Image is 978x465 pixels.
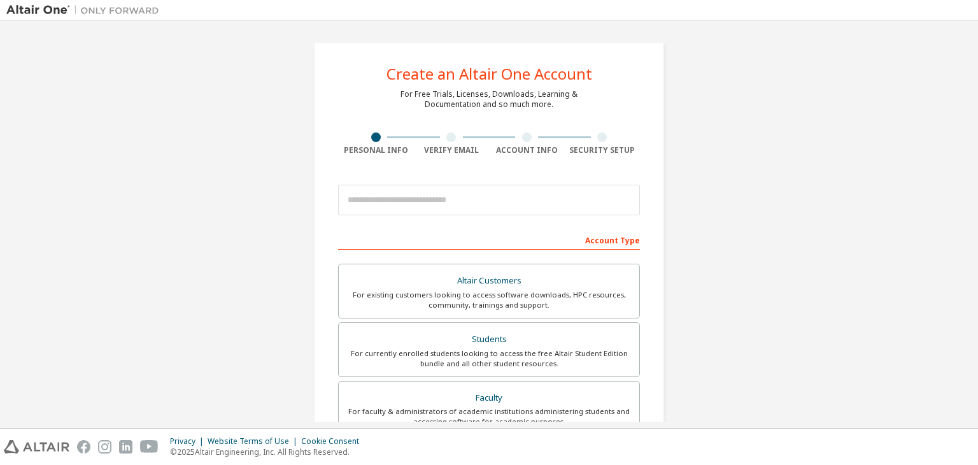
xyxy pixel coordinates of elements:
img: instagram.svg [98,440,111,454]
div: Create an Altair One Account [386,66,592,82]
div: Students [346,331,632,348]
div: For faculty & administrators of academic institutions administering students and accessing softwa... [346,406,632,427]
div: Account Info [489,145,565,155]
div: Website Terms of Use [208,436,301,447]
div: Verify Email [414,145,490,155]
div: Privacy [170,436,208,447]
img: Altair One [6,4,166,17]
div: Security Setup [565,145,641,155]
div: For currently enrolled students looking to access the free Altair Student Edition bundle and all ... [346,348,632,369]
p: © 2025 Altair Engineering, Inc. All Rights Reserved. [170,447,367,457]
div: Altair Customers [346,272,632,290]
div: For existing customers looking to access software downloads, HPC resources, community, trainings ... [346,290,632,310]
div: Faculty [346,389,632,407]
img: youtube.svg [140,440,159,454]
div: Cookie Consent [301,436,367,447]
img: altair_logo.svg [4,440,69,454]
div: For Free Trials, Licenses, Downloads, Learning & Documentation and so much more. [400,89,578,110]
div: Account Type [338,229,640,250]
div: Personal Info [338,145,414,155]
img: linkedin.svg [119,440,132,454]
img: facebook.svg [77,440,90,454]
